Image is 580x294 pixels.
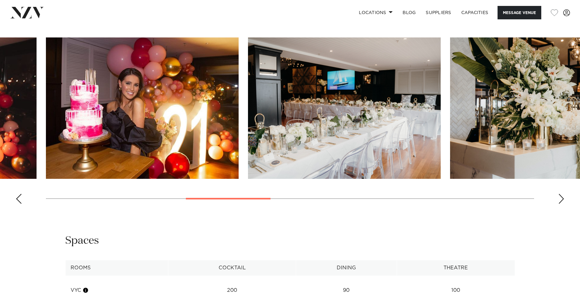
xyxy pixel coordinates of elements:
[498,6,541,19] button: Message Venue
[421,6,456,19] a: SUPPLIERS
[248,37,441,179] swiper-slide: 6 / 14
[46,37,239,179] swiper-slide: 5 / 14
[10,7,44,18] img: nzv-logo.png
[168,260,296,276] th: Cocktail
[397,260,515,276] th: Theatre
[65,234,99,248] h2: Spaces
[296,260,397,276] th: Dining
[456,6,493,19] a: Capacities
[354,6,398,19] a: Locations
[65,260,168,276] th: Rooms
[398,6,421,19] a: BLOG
